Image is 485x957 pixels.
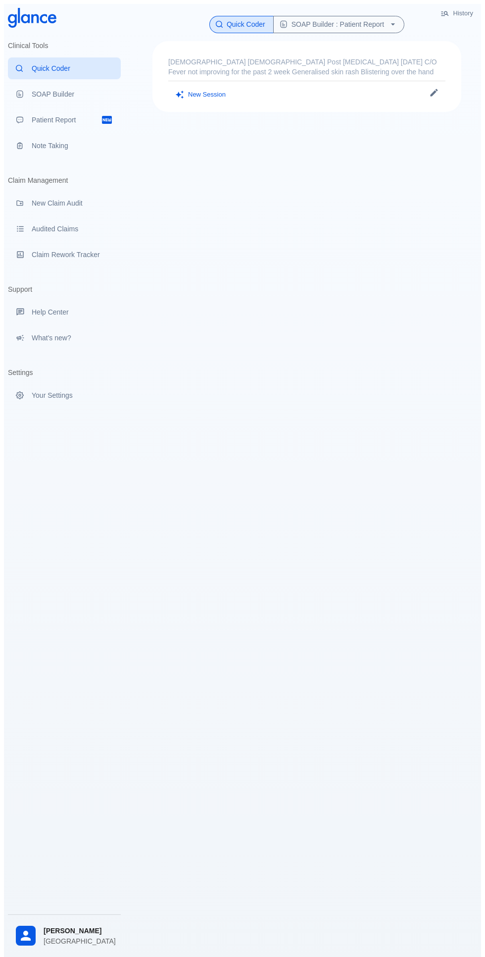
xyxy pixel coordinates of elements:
[8,218,121,240] a: View audited claims
[8,83,121,105] a: Docugen: Compose a clinical documentation in seconds
[8,361,121,384] li: Settings
[32,333,113,343] p: What's new?
[168,85,234,105] button: Clears all inputs and results.
[434,4,481,23] button: History
[8,192,121,214] a: Audit a new claim
[32,141,113,151] p: Note Taking
[8,384,121,406] a: Manage your settings
[8,135,121,157] a: Advanced note-taking
[8,34,121,57] li: Clinical Tools
[32,390,113,400] p: Your Settings
[209,16,274,33] button: Quick Coder
[32,63,113,73] p: Quick Coder
[32,224,113,234] p: Audited Claims
[8,327,121,349] div: Recent updates and feature releases
[44,936,113,946] p: [GEOGRAPHIC_DATA]
[427,85,441,100] button: Edit
[32,198,113,208] p: New Claim Audit
[273,16,404,33] button: SOAP Builder : Patient Report
[8,109,121,131] a: Sanad: Send a patient summary
[32,89,113,99] p: SOAP Builder
[8,244,121,266] a: Monitor progress of claim corrections
[44,926,113,936] span: [PERSON_NAME]
[32,250,113,260] p: Claim Rework Tracker
[32,307,113,317] p: Help Center
[8,277,121,301] li: Support
[8,301,121,323] a: Get help from our support team
[32,115,101,125] p: Patient Report
[8,919,121,953] div: [PERSON_NAME][GEOGRAPHIC_DATA]
[168,57,445,77] p: [DEMOGRAPHIC_DATA] [DEMOGRAPHIC_DATA] Post [MEDICAL_DATA] [DATE] C/O Fever not improving for the ...
[8,57,121,79] a: Moramiz: Find ICD10AM codes instantly
[8,168,121,192] li: Claim Management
